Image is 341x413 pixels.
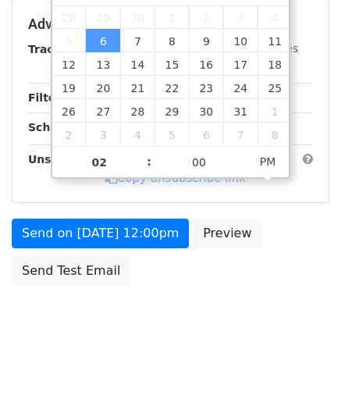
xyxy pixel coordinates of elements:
span: October 19, 2025 [52,76,87,99]
span: October 11, 2025 [258,29,292,52]
span: October 16, 2025 [189,52,223,76]
span: October 9, 2025 [189,29,223,52]
span: October 26, 2025 [52,99,87,123]
span: October 14, 2025 [120,52,155,76]
span: September 28, 2025 [52,5,87,29]
span: October 17, 2025 [223,52,258,76]
span: September 30, 2025 [120,5,155,29]
span: October 4, 2025 [258,5,292,29]
span: November 6, 2025 [189,123,223,146]
a: Send on [DATE] 12:00pm [12,219,189,248]
span: October 5, 2025 [52,29,87,52]
strong: Unsubscribe [28,153,105,166]
strong: Tracking [28,43,80,55]
span: October 3, 2025 [223,5,258,29]
strong: Filters [28,91,68,104]
span: October 28, 2025 [120,99,155,123]
a: Send Test Email [12,256,130,286]
span: October 27, 2025 [86,99,120,123]
span: October 31, 2025 [223,99,258,123]
span: October 10, 2025 [223,29,258,52]
span: November 4, 2025 [120,123,155,146]
span: November 3, 2025 [86,123,120,146]
span: November 7, 2025 [223,123,258,146]
span: September 29, 2025 [86,5,120,29]
span: October 23, 2025 [189,76,223,99]
span: October 29, 2025 [155,99,189,123]
a: Copy unsubscribe link [105,171,246,185]
span: November 8, 2025 [258,123,292,146]
span: October 21, 2025 [120,76,155,99]
span: October 25, 2025 [258,76,292,99]
span: Click to toggle [247,146,289,177]
span: October 24, 2025 [223,76,258,99]
span: October 2, 2025 [189,5,223,29]
span: October 12, 2025 [52,52,87,76]
span: October 13, 2025 [86,52,120,76]
span: October 15, 2025 [155,52,189,76]
iframe: Chat Widget [263,338,341,413]
span: October 8, 2025 [155,29,189,52]
input: Hour [52,147,147,178]
span: November 5, 2025 [155,123,189,146]
span: November 2, 2025 [52,123,87,146]
span: : [147,146,151,177]
span: October 6, 2025 [86,29,120,52]
span: November 1, 2025 [258,99,292,123]
span: October 18, 2025 [258,52,292,76]
a: Preview [193,219,261,248]
span: October 1, 2025 [155,5,189,29]
span: October 22, 2025 [155,76,189,99]
span: October 30, 2025 [189,99,223,123]
strong: Schedule [28,121,84,134]
span: October 20, 2025 [86,76,120,99]
span: October 7, 2025 [120,29,155,52]
h5: Advanced [28,16,313,33]
input: Minute [151,147,247,178]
